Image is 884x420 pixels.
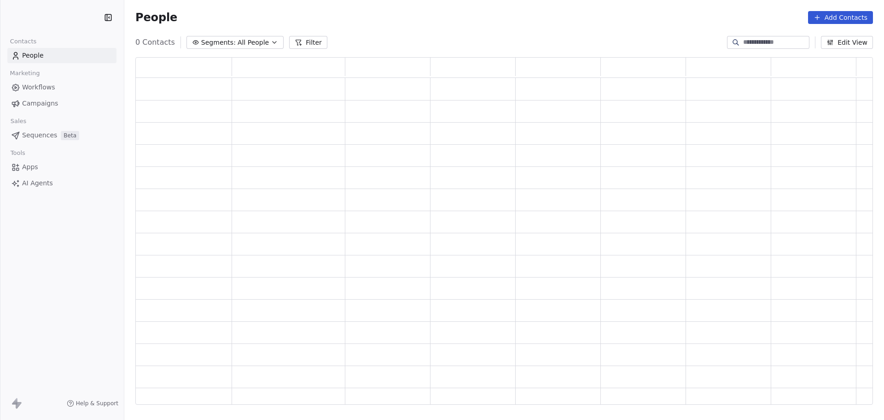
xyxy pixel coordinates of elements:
[22,83,55,92] span: Workflows
[61,131,79,140] span: Beta
[7,96,116,111] a: Campaigns
[135,11,177,24] span: People
[7,128,116,143] a: SequencesBeta
[7,160,116,175] a: Apps
[289,36,327,49] button: Filter
[6,66,44,80] span: Marketing
[7,80,116,95] a: Workflows
[22,51,44,60] span: People
[6,114,30,128] span: Sales
[22,130,57,140] span: Sequences
[67,400,118,407] a: Help & Support
[7,48,116,63] a: People
[808,11,873,24] button: Add Contacts
[135,37,175,48] span: 0 Contacts
[821,36,873,49] button: Edit View
[76,400,118,407] span: Help & Support
[22,162,38,172] span: Apps
[6,35,41,48] span: Contacts
[238,38,269,47] span: All People
[201,38,236,47] span: Segments:
[22,178,53,188] span: AI Agents
[22,99,58,108] span: Campaigns
[6,146,29,160] span: Tools
[7,176,116,191] a: AI Agents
